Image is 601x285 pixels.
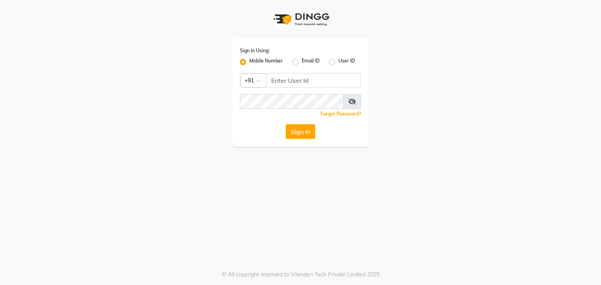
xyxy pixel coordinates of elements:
[286,124,315,139] button: Sign In
[249,57,283,67] label: Mobile Number
[266,73,361,88] input: Username
[240,94,344,109] input: Username
[240,47,270,54] label: Sign In Using:
[320,111,361,117] a: Forgot Password?
[269,8,332,31] img: logo1.svg
[302,57,320,67] label: Email ID
[338,57,355,67] label: User ID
